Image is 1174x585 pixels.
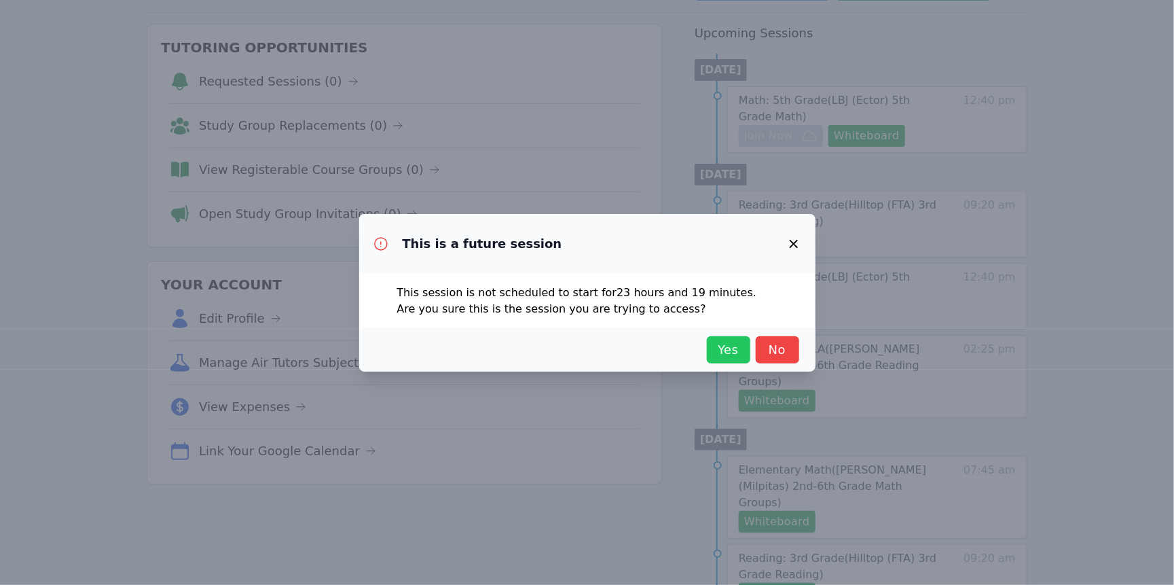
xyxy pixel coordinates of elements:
[756,336,799,364] button: No
[707,336,750,364] button: Yes
[403,236,562,252] h3: This is a future session
[397,285,777,317] p: This session is not scheduled to start for 23 hours and 19 minutes . Are you sure this is the ses...
[763,340,792,359] span: No
[714,340,744,359] span: Yes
